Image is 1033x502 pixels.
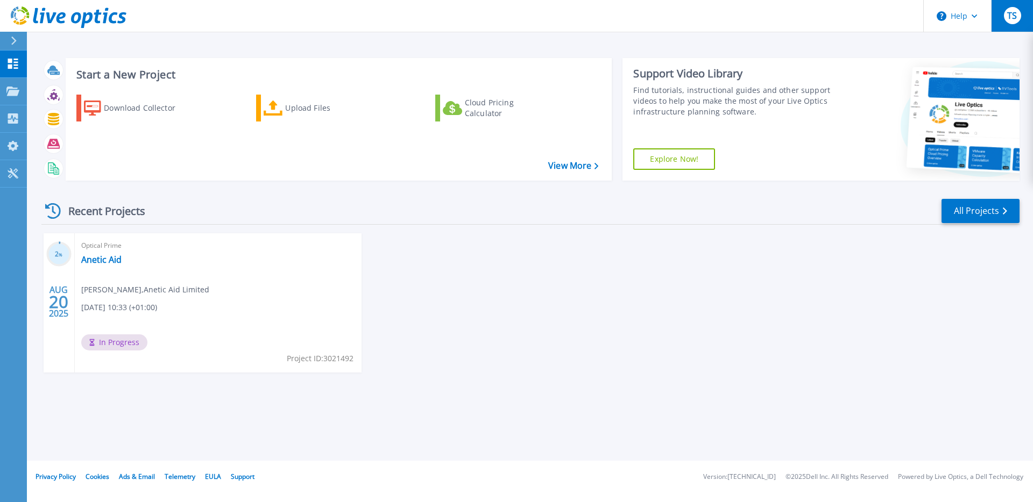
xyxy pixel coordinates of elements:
[46,248,72,261] h3: 2
[76,69,598,81] h3: Start a New Project
[86,472,109,481] a: Cookies
[119,472,155,481] a: Ads & Email
[205,472,221,481] a: EULA
[898,474,1023,481] li: Powered by Live Optics, a Dell Technology
[285,97,371,119] div: Upload Files
[81,284,209,296] span: [PERSON_NAME] , Anetic Aid Limited
[633,148,715,170] a: Explore Now!
[104,97,190,119] div: Download Collector
[41,198,160,224] div: Recent Projects
[231,472,254,481] a: Support
[81,334,147,350] span: In Progress
[1007,11,1017,20] span: TS
[287,353,353,364] span: Project ID: 3021492
[49,297,68,306] span: 20
[165,472,195,481] a: Telemetry
[435,95,555,121] a: Cloud Pricing Calculator
[81,302,157,313] span: [DATE] 10:33 (+01:00)
[76,95,196,121] a: Download Collector
[256,95,376,121] a: Upload Files
[465,97,551,119] div: Cloud Pricing Calculator
[548,161,598,171] a: View More
[48,282,69,321] div: AUG 2025
[703,474,776,481] li: Version: [TECHNICAL_ID]
[786,474,888,481] li: © 2025 Dell Inc. All Rights Reserved
[36,472,76,481] a: Privacy Policy
[942,199,1020,223] a: All Projects
[59,252,62,257] span: %
[81,254,122,265] a: Anetic Aid
[633,85,836,117] div: Find tutorials, instructional guides and other support videos to help you make the most of your L...
[81,240,355,252] span: Optical Prime
[633,67,836,81] div: Support Video Library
